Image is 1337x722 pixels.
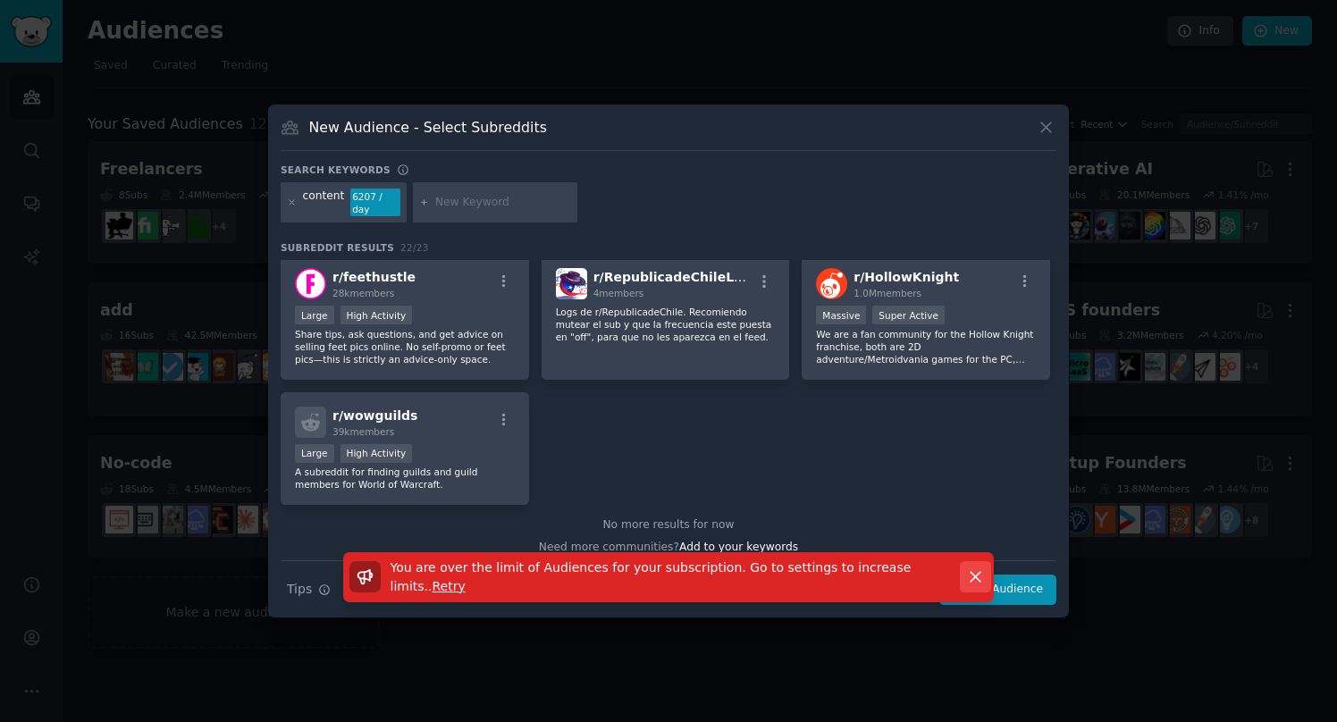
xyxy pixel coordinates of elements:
[593,270,759,284] span: r/ RepublicadeChileLogs
[816,306,866,324] div: Massive
[332,288,394,298] span: 28k members
[816,328,1036,365] p: We are a fan community for the Hollow Knight franchise, both are 2D adventure/Metroidvania games ...
[295,328,515,365] p: Share tips, ask questions, and get advice on selling feet pics online. No self-promo or feet pics...
[556,268,587,299] img: RepublicadeChileLogs
[281,533,1056,556] div: Need more communities?
[309,118,547,137] h3: New Audience - Select Subreddits
[391,560,912,593] span: You are over the limit of Audiences for your subscription. Go to settings to increase limits. .
[853,270,959,284] span: r/ HollowKnight
[593,288,644,298] span: 4 members
[332,426,394,437] span: 39k members
[350,189,400,217] div: 6207 / day
[816,268,847,299] img: HollowKnight
[341,306,413,324] div: High Activity
[679,541,798,553] span: Add to your keywords
[295,466,515,491] p: A subreddit for finding guilds and guild members for World of Warcraft.
[341,444,413,463] div: High Activity
[433,579,466,593] span: Retry
[281,164,391,176] h3: Search keywords
[295,306,334,324] div: Large
[332,270,416,284] span: r/ feethustle
[295,268,326,299] img: feethustle
[435,195,571,211] input: New Keyword
[332,408,417,423] span: r/ wowguilds
[281,517,1056,533] div: No more results for now
[853,288,921,298] span: 1.0M members
[281,241,394,254] span: Subreddit Results
[872,306,945,324] div: Super Active
[295,444,334,463] div: Large
[556,306,776,343] p: Logs de r/RepublicadeChile. Recomiendo mutear el sub y que la frecuencia este puesta en "off", pa...
[303,189,345,217] div: content
[400,242,429,253] span: 22 / 23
